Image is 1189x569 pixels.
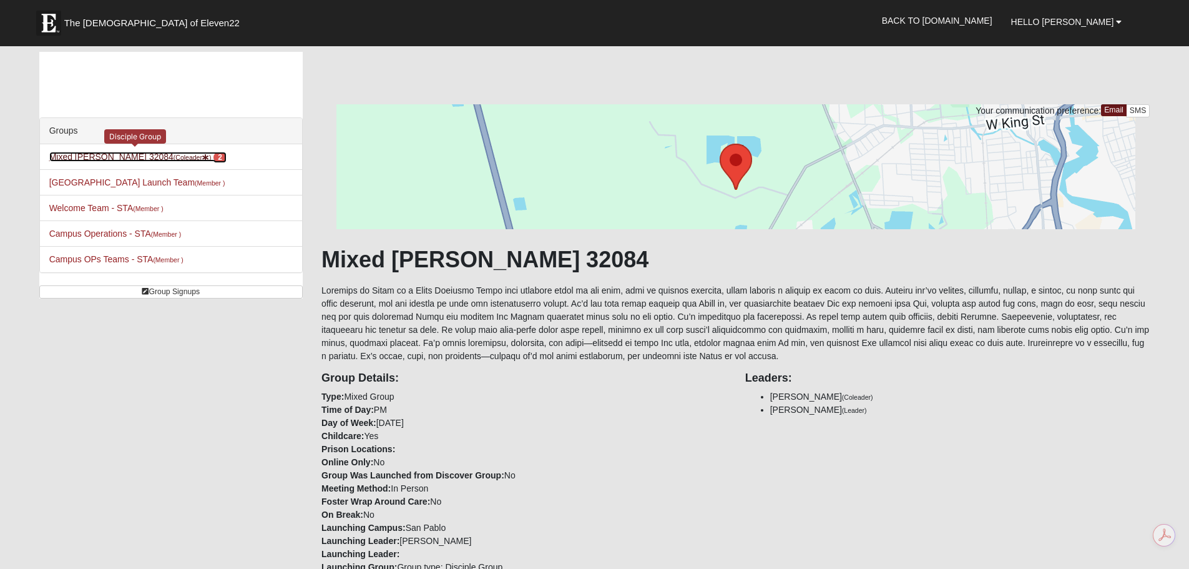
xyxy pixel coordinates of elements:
[321,431,364,441] strong: Childcare:
[1126,104,1150,117] a: SMS
[321,483,391,493] strong: Meeting Method:
[151,230,181,238] small: (Member )
[321,246,1150,273] h1: Mixed [PERSON_NAME] 32084
[1011,17,1114,27] span: Hello [PERSON_NAME]
[1101,104,1127,116] a: Email
[49,229,182,239] a: Campus Operations - STA(Member )
[842,393,873,401] small: (Coleader)
[321,510,363,520] strong: On Break:
[49,177,225,187] a: [GEOGRAPHIC_DATA] Launch Team(Member )
[321,444,395,454] strong: Prison Locations:
[321,392,344,402] strong: Type:
[321,497,430,507] strong: Foster Wrap Around Care:
[976,106,1101,116] span: Your communication preference:
[133,205,163,212] small: (Member )
[153,256,183,264] small: (Member )
[40,118,302,144] div: Groups
[213,152,227,163] span: number of pending members
[321,372,727,385] h4: Group Details:
[321,536,399,546] strong: Launching Leader:
[842,407,867,414] small: (Leader)
[770,403,1150,417] li: [PERSON_NAME]
[321,418,376,428] strong: Day of Week:
[321,457,373,467] strong: Online Only:
[321,470,504,480] strong: Group Was Launched from Discover Group:
[321,523,406,533] strong: Launching Campus:
[873,5,1002,36] a: Back to [DOMAIN_NAME]
[104,129,166,144] div: Disciple Group
[1002,6,1132,37] a: Hello [PERSON_NAME]
[174,154,212,161] small: (Coleader )
[30,4,280,36] a: The [DEMOGRAPHIC_DATA] of Eleven22
[745,372,1150,385] h4: Leaders:
[39,285,303,299] a: Group Signups
[770,390,1150,403] li: [PERSON_NAME]
[49,203,164,213] a: Welcome Team - STA(Member )
[49,254,183,264] a: Campus OPs Teams - STA(Member )
[321,405,374,415] strong: Time of Day:
[64,17,240,29] span: The [DEMOGRAPHIC_DATA] of Eleven22
[49,152,227,162] a: Mixed [PERSON_NAME] 32084(Coleader) 2
[195,179,225,187] small: (Member )
[36,11,61,36] img: Eleven22 logo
